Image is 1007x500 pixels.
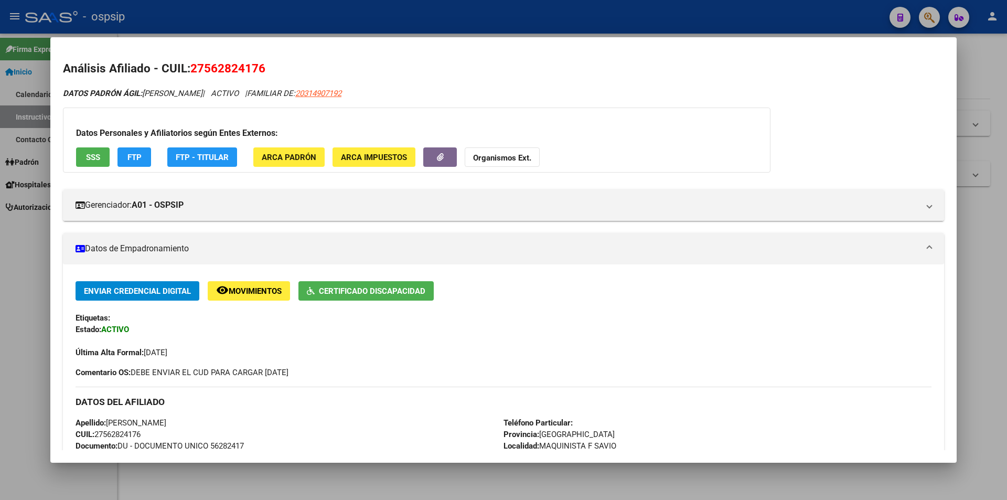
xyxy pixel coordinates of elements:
[76,147,110,167] button: SSS
[504,430,539,439] strong: Provincia:
[76,313,110,323] strong: Etiquetas:
[298,281,434,301] button: Certificado Discapacidad
[63,89,202,98] span: [PERSON_NAME]
[132,199,184,211] strong: A01 - OSPSIP
[504,441,616,451] span: MAQUINISTA F SAVIO
[76,242,919,255] mat-panel-title: Datos de Empadronamiento
[76,430,94,439] strong: CUIL:
[971,464,997,490] iframe: Intercom live chat
[76,430,141,439] span: 27562824176
[176,153,229,162] span: FTP - Titular
[247,89,341,98] span: FAMILIAR DE:
[117,147,151,167] button: FTP
[86,153,100,162] span: SSS
[190,61,265,75] span: 27562824176
[63,60,944,78] h2: Análisis Afiliado - CUIL:
[262,153,316,162] span: ARCA Padrón
[76,418,166,428] span: [PERSON_NAME]
[504,418,573,428] strong: Teléfono Particular:
[253,147,325,167] button: ARCA Padrón
[63,189,944,221] mat-expansion-panel-header: Gerenciador:A01 - OSPSIP
[504,441,539,451] strong: Localidad:
[76,368,131,377] strong: Comentario OS:
[216,284,229,296] mat-icon: remove_red_eye
[319,286,425,296] span: Certificado Discapacidad
[76,441,244,451] span: DU - DOCUMENTO UNICO 56282417
[295,89,341,98] span: 20314907192
[473,153,531,163] strong: Organismos Ext.
[341,153,407,162] span: ARCA Impuestos
[465,147,540,167] button: Organismos Ext.
[76,441,117,451] strong: Documento:
[63,89,341,98] i: | ACTIVO |
[76,348,167,357] span: [DATE]
[76,348,144,357] strong: Última Alta Formal:
[76,367,288,378] span: DEBE ENVIAR EL CUD PARA CARGAR [DATE]
[333,147,415,167] button: ARCA Impuestos
[76,396,931,408] h3: DATOS DEL AFILIADO
[63,233,944,264] mat-expansion-panel-header: Datos de Empadronamiento
[504,430,615,439] span: [GEOGRAPHIC_DATA]
[208,281,290,301] button: Movimientos
[127,153,142,162] span: FTP
[84,286,191,296] span: Enviar Credencial Digital
[76,325,101,334] strong: Estado:
[229,286,282,296] span: Movimientos
[76,199,919,211] mat-panel-title: Gerenciador:
[167,147,237,167] button: FTP - Titular
[101,325,129,334] strong: ACTIVO
[76,281,199,301] button: Enviar Credencial Digital
[63,89,142,98] strong: DATOS PADRÓN ÁGIL:
[76,127,757,140] h3: Datos Personales y Afiliatorios según Entes Externos:
[76,418,106,428] strong: Apellido:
